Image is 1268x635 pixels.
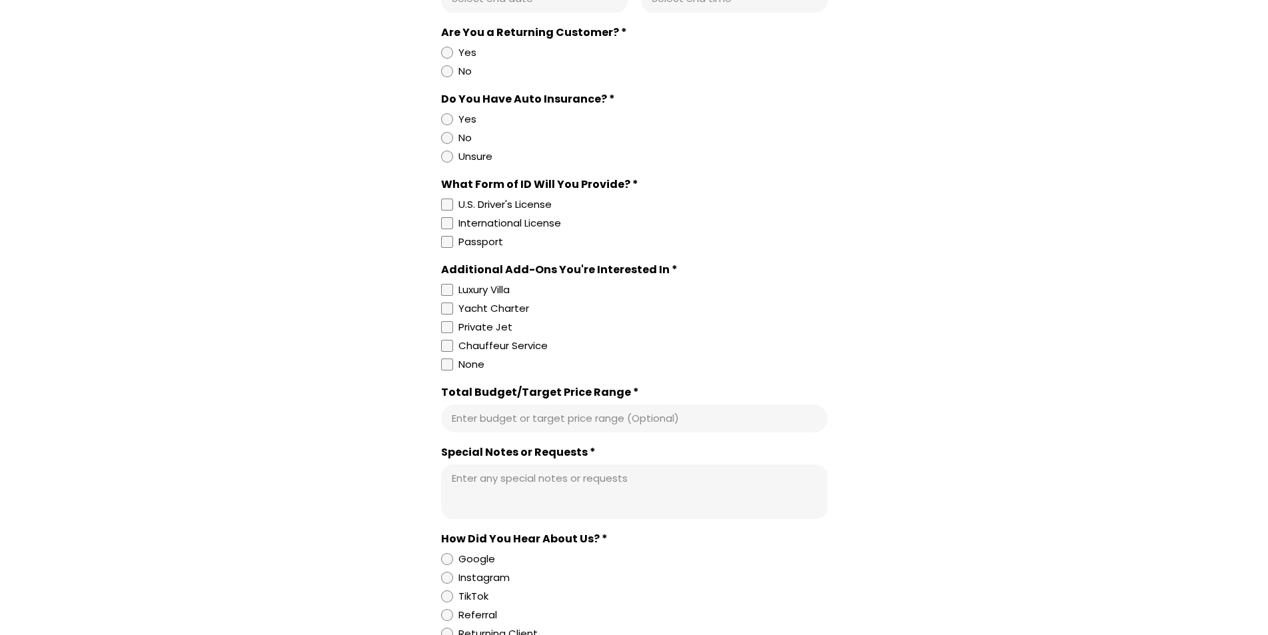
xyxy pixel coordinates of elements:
div: Yes [458,45,476,61]
div: Luxury Villa [458,282,510,298]
div: Are You a Returning Customer? * [441,26,828,39]
div: Yacht Charter [458,301,529,317]
div: Google [458,551,495,567]
div: TikTok [458,588,488,604]
div: Instagram [458,570,510,586]
div: U.S. Driver's License [458,197,552,213]
div: What Form of ID Will You Provide? * [441,178,828,191]
div: How Did You Hear About Us? * [441,532,828,546]
div: Unsure [458,149,492,165]
input: Total Budget/Target Price Range * [452,412,817,425]
div: Yes [458,111,476,127]
label: Total Budget/Target Price Range * [441,386,828,399]
div: Chauffeur Service [458,338,548,354]
div: International License [458,215,561,231]
div: Passport [458,234,503,250]
div: No [458,63,472,79]
div: Private Jet [458,319,512,335]
div: Do You Have Auto Insurance? * [441,93,828,106]
div: None [458,356,484,372]
label: Special Notes or Requests * [441,446,828,459]
div: Referral [458,607,497,623]
div: No [458,130,472,146]
div: Additional Add-Ons You're Interested In * [441,263,828,277]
